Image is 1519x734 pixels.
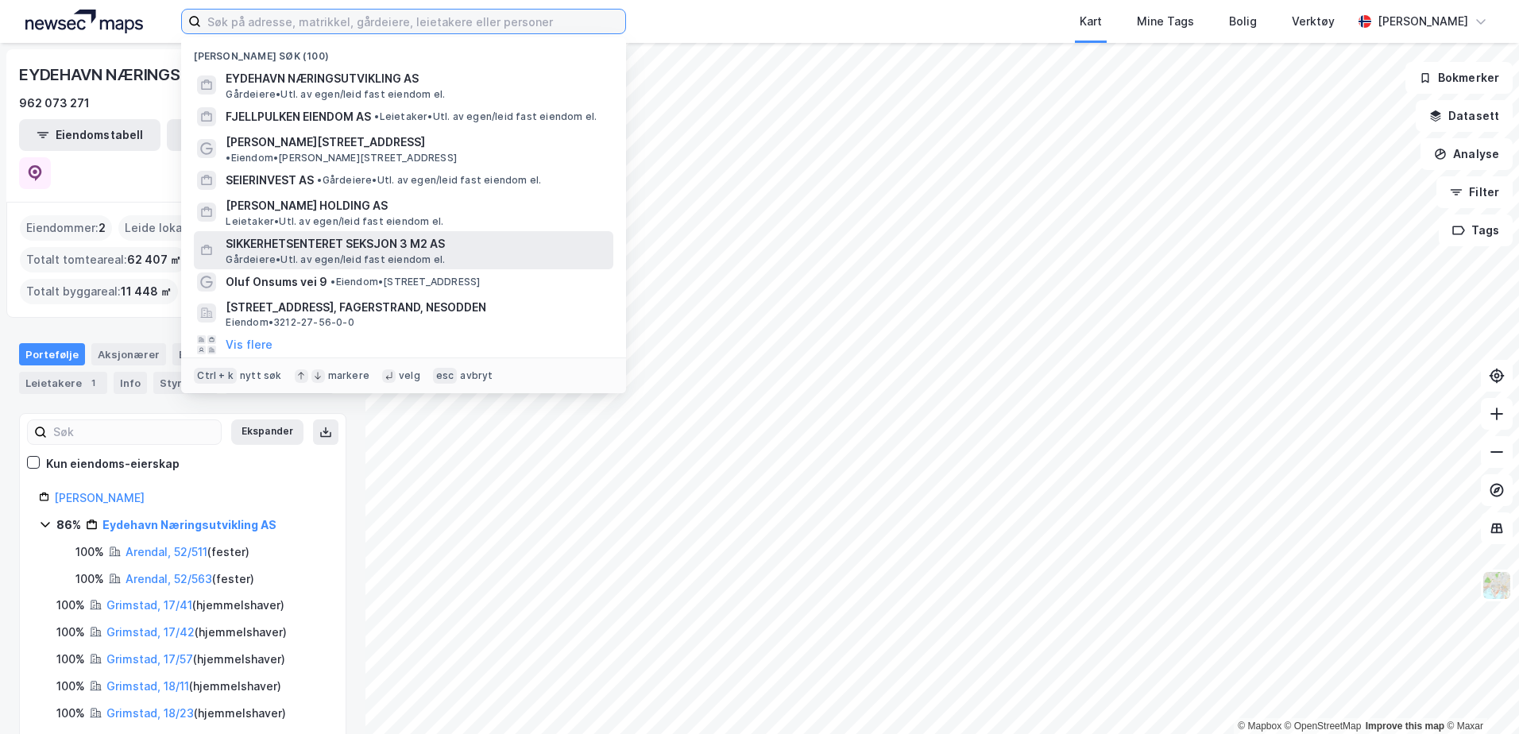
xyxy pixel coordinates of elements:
[226,234,607,253] span: SIKKERHETSENTERET SEKSJON 3 M2 AS
[121,282,172,301] span: 11 448 ㎡
[1482,570,1512,601] img: Z
[20,215,112,241] div: Eiendommer :
[226,298,607,317] span: [STREET_ADDRESS], FAGERSTRAND, NESODDEN
[317,174,541,187] span: Gårdeiere • Utl. av egen/leid fast eiendom el.
[226,69,607,88] span: EYDEHAVN NÆRINGSUTVIKLING AS
[226,171,314,190] span: SEIERINVEST AS
[1238,720,1281,732] a: Mapbox
[118,215,234,241] div: Leide lokasjoner :
[25,10,143,33] img: logo.a4113a55bc3d86da70a041830d287a7e.svg
[330,276,335,288] span: •
[106,677,281,696] div: ( hjemmelshaver )
[194,368,237,384] div: Ctrl + k
[1292,12,1335,31] div: Verktøy
[106,596,284,615] div: ( hjemmelshaver )
[153,372,218,394] div: Styret
[20,279,178,304] div: Totalt byggareal :
[19,372,107,394] div: Leietakere
[56,623,85,642] div: 100%
[75,570,104,589] div: 100%
[181,37,626,66] div: [PERSON_NAME] søk (100)
[106,652,193,666] a: Grimstad, 17/57
[126,570,254,589] div: ( fester )
[1416,100,1513,132] button: Datasett
[1420,138,1513,170] button: Analyse
[1229,12,1257,31] div: Bolig
[106,623,287,642] div: ( hjemmelshaver )
[1378,12,1468,31] div: [PERSON_NAME]
[226,152,457,164] span: Eiendom • [PERSON_NAME][STREET_ADDRESS]
[114,372,147,394] div: Info
[374,110,597,123] span: Leietaker • Utl. av egen/leid fast eiendom el.
[127,250,181,269] span: 62 407 ㎡
[226,335,272,354] button: Vis flere
[126,543,249,562] div: ( fester )
[85,375,101,391] div: 1
[19,343,85,365] div: Portefølje
[226,272,327,292] span: Oluf Onsums vei 9
[106,598,192,612] a: Grimstad, 17/41
[1137,12,1194,31] div: Mine Tags
[433,368,458,384] div: esc
[399,369,420,382] div: velg
[1439,214,1513,246] button: Tags
[106,679,189,693] a: Grimstad, 18/11
[226,215,443,228] span: Leietaker • Utl. av egen/leid fast eiendom el.
[1285,720,1362,732] a: OpenStreetMap
[167,119,308,151] button: Leietakertabell
[172,343,270,365] div: Eiendommer
[106,650,285,669] div: ( hjemmelshaver )
[56,650,85,669] div: 100%
[226,316,354,329] span: Eiendom • 3212-27-56-0-0
[374,110,379,122] span: •
[106,704,286,723] div: ( hjemmelshaver )
[226,196,607,215] span: [PERSON_NAME] HOLDING AS
[19,62,290,87] div: EYDEHAVN NÆRINGSUTVIKLING AS
[317,174,322,186] span: •
[56,704,85,723] div: 100%
[1366,720,1444,732] a: Improve this map
[46,454,180,473] div: Kun eiendoms-eierskap
[460,369,493,382] div: avbryt
[56,596,85,615] div: 100%
[19,119,160,151] button: Eiendomstabell
[1080,12,1102,31] div: Kart
[56,677,85,696] div: 100%
[226,107,371,126] span: FJELLPULKEN EIENDOM AS
[54,491,145,504] a: [PERSON_NAME]
[91,343,166,365] div: Aksjonærer
[126,545,207,558] a: Arendal, 52/511
[1436,176,1513,208] button: Filter
[330,276,480,288] span: Eiendom • [STREET_ADDRESS]
[240,369,282,382] div: nytt søk
[47,420,221,444] input: Søk
[1405,62,1513,94] button: Bokmerker
[99,218,106,238] span: 2
[106,706,194,720] a: Grimstad, 18/23
[226,88,445,101] span: Gårdeiere • Utl. av egen/leid fast eiendom el.
[20,247,187,272] div: Totalt tomteareal :
[19,94,90,113] div: 962 073 271
[328,369,369,382] div: markere
[126,572,212,585] a: Arendal, 52/563
[75,543,104,562] div: 100%
[56,516,81,535] div: 86%
[231,419,303,445] button: Ekspander
[1440,658,1519,734] iframe: Chat Widget
[201,10,625,33] input: Søk på adresse, matrikkel, gårdeiere, leietakere eller personer
[226,152,230,164] span: •
[106,625,195,639] a: Grimstad, 17/42
[102,518,276,531] a: Eydehavn Næringsutvikling AS
[226,133,425,152] span: [PERSON_NAME][STREET_ADDRESS]
[226,253,445,266] span: Gårdeiere • Utl. av egen/leid fast eiendom el.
